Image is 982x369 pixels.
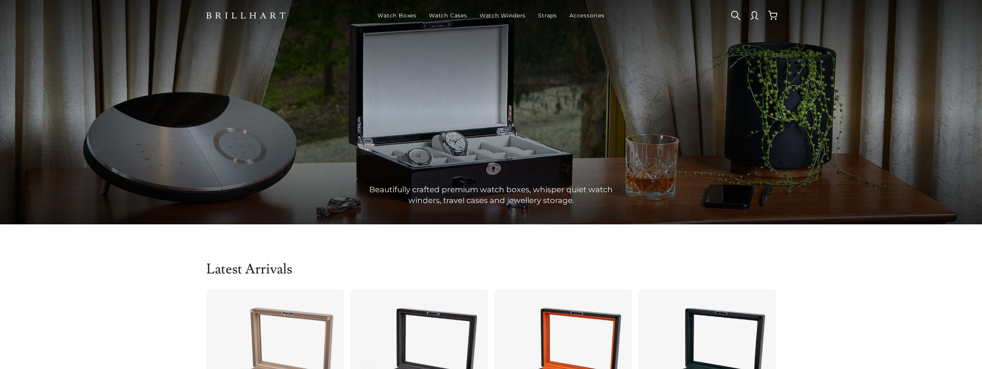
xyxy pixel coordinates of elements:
[374,5,420,26] a: Watch Boxes
[476,5,529,26] a: Watch Winders
[358,184,624,206] p: Beautifully crafted premium watch boxes, whisper quiet watch winders, travel cases and jewellery ...
[206,261,776,277] h2: Latest Arrivals
[426,5,470,26] a: Watch Cases
[566,5,608,26] a: Accessories
[374,5,608,26] nav: Main
[535,5,560,26] a: Straps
